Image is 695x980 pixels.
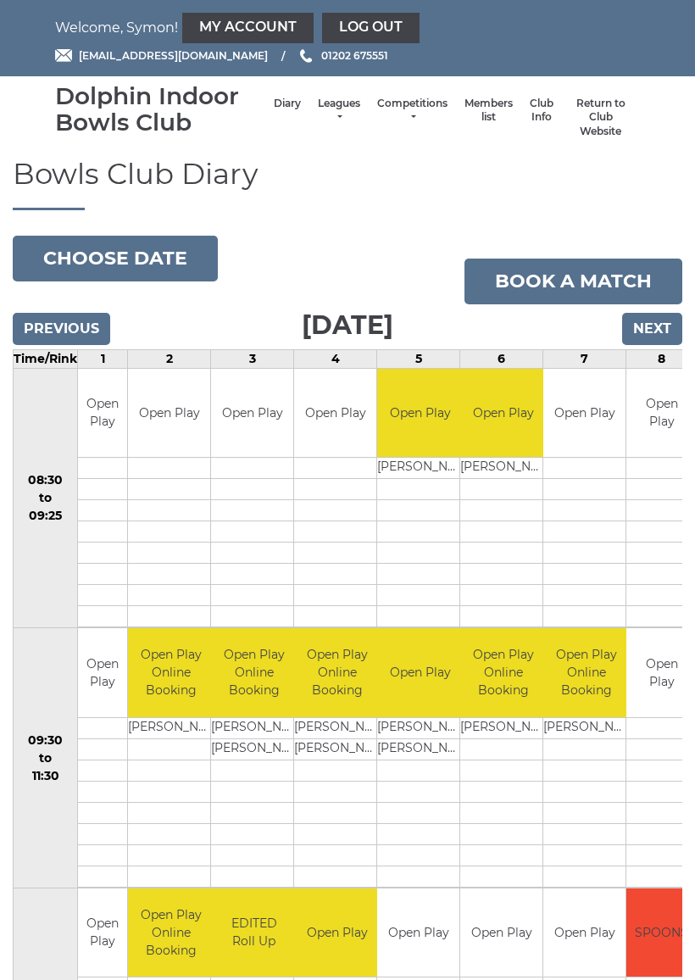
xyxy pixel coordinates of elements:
[294,888,380,977] td: Open Play
[377,369,463,458] td: Open Play
[460,369,546,458] td: Open Play
[377,349,460,368] td: 5
[377,717,463,738] td: [PERSON_NAME]
[294,349,377,368] td: 4
[543,369,625,458] td: Open Play
[543,349,626,368] td: 7
[128,888,214,977] td: Open Play Online Booking
[460,888,542,977] td: Open Play
[321,49,388,62] span: 01202 675551
[377,738,463,760] td: [PERSON_NAME]
[294,628,380,717] td: Open Play Online Booking
[13,313,110,345] input: Previous
[318,97,360,125] a: Leagues
[297,47,388,64] a: Phone us 01202 675551
[211,349,294,368] td: 3
[128,717,214,738] td: [PERSON_NAME]
[543,888,625,977] td: Open Play
[377,458,463,479] td: [PERSON_NAME]
[543,717,629,738] td: [PERSON_NAME]
[460,717,546,738] td: [PERSON_NAME]
[78,888,127,977] td: Open Play
[13,236,218,281] button: Choose date
[300,49,312,63] img: Phone us
[79,49,268,62] span: [EMAIL_ADDRESS][DOMAIN_NAME]
[211,369,293,458] td: Open Play
[55,13,640,43] nav: Welcome, Symon!
[460,628,546,717] td: Open Play Online Booking
[464,97,513,125] a: Members list
[211,628,297,717] td: Open Play Online Booking
[377,888,459,977] td: Open Play
[14,628,78,888] td: 09:30 to 11:30
[55,83,265,136] div: Dolphin Indoor Bowls Club
[294,738,380,760] td: [PERSON_NAME]
[55,47,268,64] a: Email [EMAIL_ADDRESS][DOMAIN_NAME]
[294,717,380,738] td: [PERSON_NAME]
[211,738,297,760] td: [PERSON_NAME]
[377,97,448,125] a: Competitions
[460,458,546,479] td: [PERSON_NAME]
[464,259,682,304] a: Book a match
[128,349,211,368] td: 2
[294,369,376,458] td: Open Play
[530,97,553,125] a: Club Info
[182,13,314,43] a: My Account
[128,628,214,717] td: Open Play Online Booking
[622,313,682,345] input: Next
[377,628,463,717] td: Open Play
[78,369,127,458] td: Open Play
[543,628,629,717] td: Open Play Online Booking
[55,49,72,62] img: Email
[570,97,631,139] a: Return to Club Website
[14,368,78,628] td: 08:30 to 09:25
[14,349,78,368] td: Time/Rink
[128,369,210,458] td: Open Play
[78,349,128,368] td: 1
[211,717,297,738] td: [PERSON_NAME]
[78,628,127,717] td: Open Play
[322,13,420,43] a: Log out
[274,97,301,111] a: Diary
[211,888,297,977] td: EDITED Roll Up
[13,159,682,209] h1: Bowls Club Diary
[460,349,543,368] td: 6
